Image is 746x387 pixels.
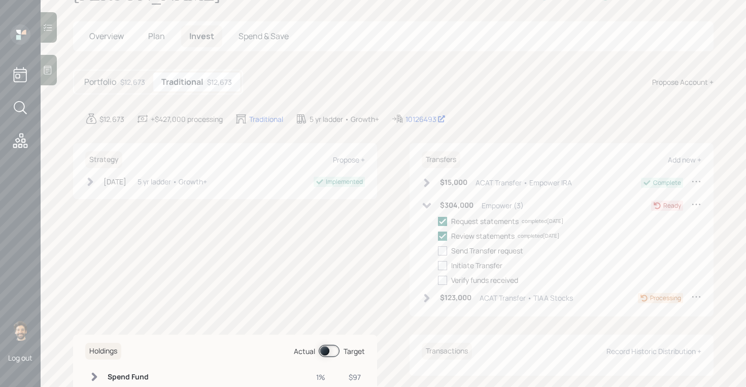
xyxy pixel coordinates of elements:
div: 10126493 [405,114,446,124]
h6: $15,000 [440,178,467,187]
div: 5 yr ladder • Growth+ [310,114,379,124]
div: completed [DATE] [522,217,563,225]
div: Add new + [668,155,701,165]
div: Processing [650,294,681,303]
h6: $123,000 [440,294,471,302]
div: ACAT Transfer • Empower IRA [476,177,572,188]
h6: Transactions [422,343,472,360]
div: Complete [653,178,681,187]
div: $12,673 [207,77,232,87]
div: Propose + [333,155,365,165]
h6: Transfers [422,151,460,168]
h5: Traditional [161,77,203,87]
div: Initiate Transfer [451,260,502,271]
div: Propose Account + [652,77,714,87]
div: Traditional [249,114,283,124]
div: ACAT Transfer • TIAA Stocks [480,293,573,303]
h6: $304,000 [440,201,473,210]
div: $97 [337,372,361,382]
h6: Holdings [85,343,121,360]
span: Overview [89,30,124,42]
div: Empower (3) [482,200,524,211]
div: Record Historic Distribution + [606,346,701,356]
div: [DATE] [104,176,126,187]
div: +$427,000 processing [151,114,223,124]
span: Plan [148,30,165,42]
div: Target [344,346,365,357]
h5: Portfolio [84,77,116,87]
div: 5 yr ladder • Growth+ [138,176,207,187]
div: Review statements [451,231,515,241]
h6: Spend Fund [108,373,156,381]
div: Request statements [451,216,519,227]
div: Ready [663,201,681,210]
div: completed [DATE] [518,232,559,240]
div: Log out [8,353,32,363]
span: Spend & Save [239,30,289,42]
div: Actual [294,346,315,357]
div: 1% [310,372,325,382]
img: eric-schwartz-headshot.png [10,320,30,341]
div: $12,673 [99,114,124,124]
div: $12,673 [120,77,145,87]
div: Implemented [326,177,363,186]
div: Send Transfer request [451,245,523,256]
span: Invest [189,30,214,42]
h6: Strategy [85,151,122,168]
div: Verify funds received [451,275,518,285]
